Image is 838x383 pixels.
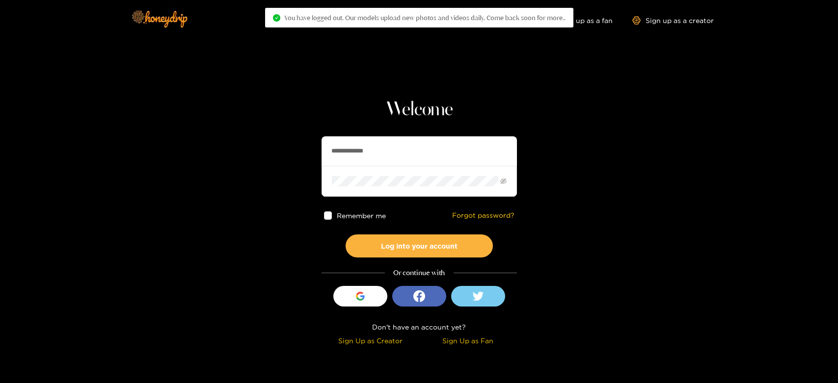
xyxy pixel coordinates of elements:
[284,14,566,22] span: You have logged out. Our models upload new photos and videos daily. Come back soon for more..
[322,321,517,332] div: Don't have an account yet?
[632,16,714,25] a: Sign up as a creator
[337,212,386,219] span: Remember me
[545,16,613,25] a: Sign up as a fan
[346,234,493,257] button: Log into your account
[273,14,280,22] span: check-circle
[322,267,517,279] div: Or continue with
[500,178,507,184] span: eye-invisible
[324,335,417,346] div: Sign Up as Creator
[322,98,517,122] h1: Welcome
[452,211,514,220] a: Forgot password?
[422,335,514,346] div: Sign Up as Fan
